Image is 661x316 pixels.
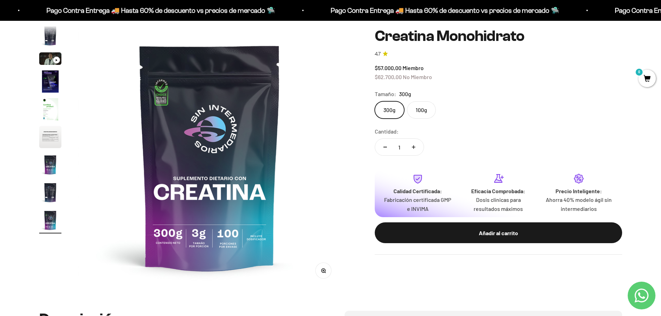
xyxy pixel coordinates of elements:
span: 4.7 [375,50,381,58]
p: Fabricación certificada GMP e INVIMA [383,195,452,213]
strong: Precio Inteligente: [556,187,602,194]
legend: Tamaño: [375,89,396,99]
label: Cantidad: [375,127,399,136]
img: Creatina Monohidrato [39,154,61,176]
button: Ir al artículo 6 [39,126,61,150]
button: Ir al artículo 5 [39,98,61,122]
div: Añadir al carrito [389,228,608,237]
p: Ahorra 40% modelo ágil sin intermediarios [544,195,613,213]
img: Creatina Monohidrato [39,181,61,204]
img: Creatina Monohidrato [78,25,341,289]
img: Creatina Monohidrato [39,98,61,120]
button: Ir al artículo 8 [39,181,61,206]
a: 4.74.7 de 5.0 estrellas [375,50,622,58]
img: Creatina Monohidrato [39,209,61,231]
button: Aumentar cantidad [404,139,424,155]
strong: Eficacia Comprobada: [471,187,525,194]
span: 300g [399,89,411,99]
button: Ir al artículo 2 [39,25,61,49]
strong: Calidad Certificada: [393,187,442,194]
button: Ir al artículo 9 [39,209,61,233]
a: 0 [638,75,656,83]
button: Ir al artículo 4 [39,70,61,95]
p: Dosis clínicas para resultados máximos [464,195,533,213]
span: Miembro [402,65,424,71]
img: Creatina Monohidrato [39,70,61,93]
img: Creatina Monohidrato [39,25,61,47]
span: $62.700,00 [375,73,402,80]
button: Reducir cantidad [375,139,395,155]
button: Ir al artículo 3 [39,52,61,67]
span: $57.000,00 [375,65,401,71]
span: No Miembro [403,73,432,80]
button: Ir al artículo 7 [39,154,61,178]
mark: 0 [635,68,643,76]
p: Pago Contra Entrega 🚚 Hasta 60% de descuento vs precios de mercado 🛸 [150,5,379,16]
h1: Creatina Monohidrato [375,28,622,44]
img: Creatina Monohidrato [39,126,61,148]
button: Añadir al carrito [375,222,622,243]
